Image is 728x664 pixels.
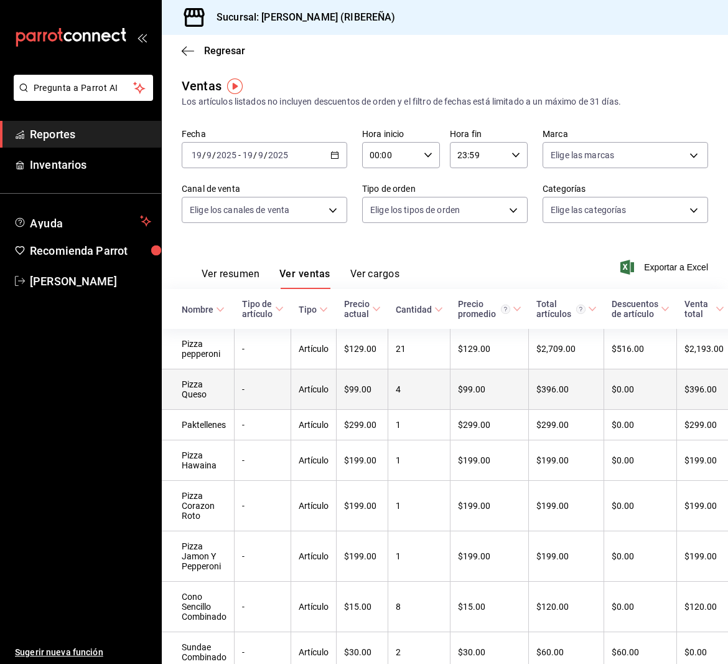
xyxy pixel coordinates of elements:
[182,95,708,108] div: Los artículos listados no incluyen descuentos de orden y el filtro de fechas está limitado a un m...
[182,45,245,57] button: Regresar
[450,410,529,440] td: $299.00
[529,582,604,632] td: $120.00
[450,531,529,582] td: $199.00
[388,481,450,531] td: 1
[15,646,151,659] span: Sugerir nueva función
[30,273,151,290] span: [PERSON_NAME]
[543,130,708,138] label: Marca
[206,150,212,160] input: --
[623,260,708,275] button: Exportar a Excel
[337,369,388,410] td: $99.00
[30,126,151,143] span: Reportes
[253,150,257,160] span: /
[543,184,708,193] label: Categorías
[396,305,432,315] div: Cantidad
[551,204,627,216] span: Elige las categorías
[291,369,337,410] td: Artículo
[604,329,677,369] td: $516.00
[268,150,289,160] input: ----
[362,184,528,193] label: Tipo de orden
[388,329,450,369] td: 21
[207,10,395,25] h3: Sucursal: [PERSON_NAME] (RIBEREÑA)
[291,481,337,531] td: Artículo
[182,184,347,193] label: Canal de venta
[337,329,388,369] td: $129.00
[235,582,291,632] td: -
[529,440,604,481] td: $199.00
[388,531,450,582] td: 1
[684,299,724,319] span: Venta total
[258,150,264,160] input: --
[242,299,284,319] span: Tipo de artículo
[235,531,291,582] td: -
[536,299,586,319] div: Total artículos
[450,440,529,481] td: $199.00
[235,329,291,369] td: -
[529,531,604,582] td: $199.00
[14,75,153,101] button: Pregunta a Parrot AI
[291,329,337,369] td: Artículo
[204,45,245,57] span: Regresar
[30,242,151,259] span: Recomienda Parrot
[337,410,388,440] td: $299.00
[212,150,216,160] span: /
[34,82,134,95] span: Pregunta a Parrot AI
[182,305,213,315] div: Nombre
[458,299,510,319] div: Precio promedio
[604,440,677,481] td: $0.00
[684,299,713,319] div: Venta total
[604,582,677,632] td: $0.00
[337,531,388,582] td: $199.00
[337,481,388,531] td: $199.00
[9,90,153,103] a: Pregunta a Parrot AI
[344,299,381,319] span: Precio actual
[182,77,222,95] div: Ventas
[216,150,237,160] input: ----
[291,582,337,632] td: Artículo
[291,440,337,481] td: Artículo
[450,130,528,138] label: Hora fin
[299,305,317,315] div: Tipo
[162,369,235,410] td: Pizza Queso
[30,156,151,173] span: Inventarios
[529,410,604,440] td: $299.00
[264,150,268,160] span: /
[612,299,670,319] span: Descuentos de artículo
[396,305,443,315] span: Cantidad
[337,440,388,481] td: $199.00
[235,410,291,440] td: -
[191,150,202,160] input: --
[604,481,677,531] td: $0.00
[235,369,291,410] td: -
[202,268,399,289] div: navigation tabs
[242,150,253,160] input: --
[551,149,614,161] span: Elige las marcas
[388,369,450,410] td: 4
[388,410,450,440] td: 1
[458,299,521,319] span: Precio promedio
[299,305,328,315] span: Tipo
[529,481,604,531] td: $199.00
[344,299,370,319] div: Precio actual
[182,305,225,315] span: Nombre
[388,582,450,632] td: 8
[202,150,206,160] span: /
[362,130,440,138] label: Hora inicio
[337,582,388,632] td: $15.00
[388,440,450,481] td: 1
[291,410,337,440] td: Artículo
[450,329,529,369] td: $129.00
[30,214,135,229] span: Ayuda
[162,481,235,531] td: Pizza Corazon Roto
[235,481,291,531] td: -
[137,32,147,42] button: open_drawer_menu
[235,440,291,481] td: -
[242,299,273,319] div: Tipo de artículo
[604,369,677,410] td: $0.00
[227,78,243,94] button: Tooltip marker
[238,150,241,160] span: -
[501,305,510,314] svg: Precio promedio = Total artículos / cantidad
[190,204,289,216] span: Elige los canales de venta
[162,440,235,481] td: Pizza Hawaina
